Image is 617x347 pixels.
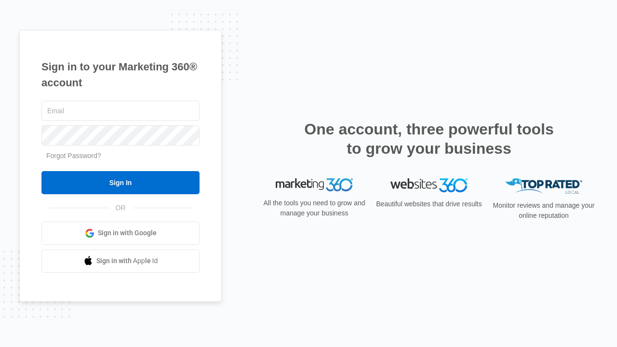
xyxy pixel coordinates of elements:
[41,250,200,273] a: Sign in with Apple Id
[41,59,200,91] h1: Sign in to your Marketing 360® account
[505,178,582,194] img: Top Rated Local
[98,228,157,238] span: Sign in with Google
[41,171,200,194] input: Sign In
[41,101,200,121] input: Email
[109,203,133,213] span: OR
[276,178,353,192] img: Marketing 360
[96,256,158,266] span: Sign in with Apple Id
[490,200,598,221] p: Monitor reviews and manage your online reputation
[260,198,368,218] p: All the tools you need to grow and manage your business
[390,178,468,192] img: Websites 360
[301,120,557,158] h2: One account, three powerful tools to grow your business
[375,199,483,209] p: Beautiful websites that drive results
[46,152,101,160] a: Forgot Password?
[41,222,200,245] a: Sign in with Google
